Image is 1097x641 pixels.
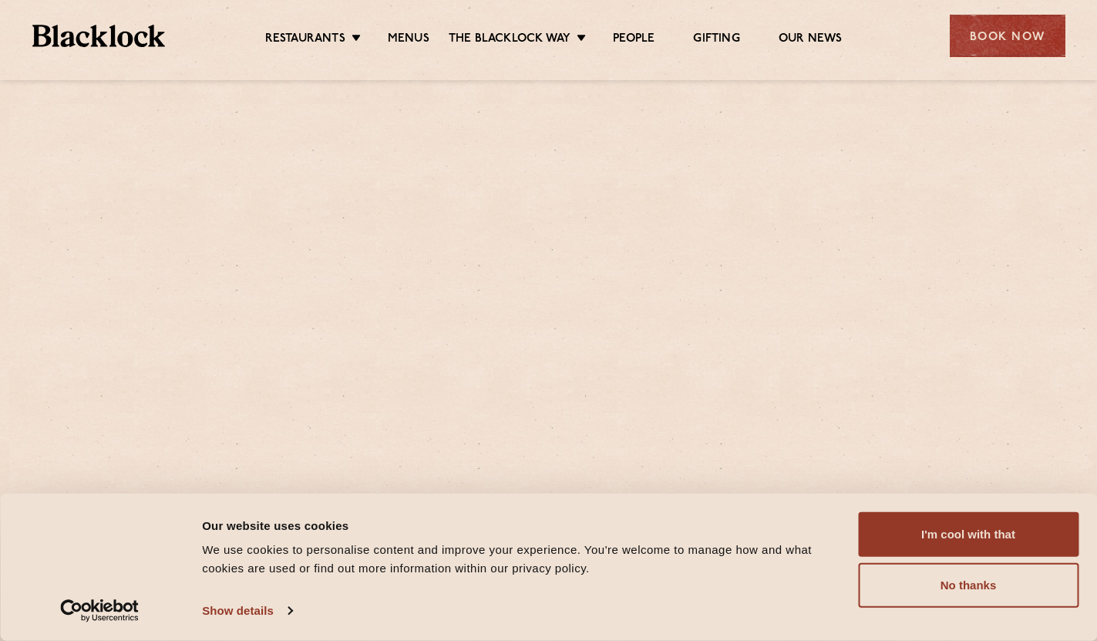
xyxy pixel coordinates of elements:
[32,25,166,47] img: BL_Textured_Logo-footer-cropped.svg
[388,32,429,49] a: Menus
[613,32,654,49] a: People
[202,541,840,578] div: We use cookies to personalise content and improve your experience. You're welcome to manage how a...
[32,599,167,622] a: Usercentrics Cookiebot - opens in a new window
[858,512,1078,557] button: I'm cool with that
[779,32,843,49] a: Our News
[950,15,1065,57] div: Book Now
[858,563,1078,608] button: No thanks
[693,32,739,49] a: Gifting
[202,599,291,622] a: Show details
[449,32,570,49] a: The Blacklock Way
[265,32,345,49] a: Restaurants
[202,516,840,535] div: Our website uses cookies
